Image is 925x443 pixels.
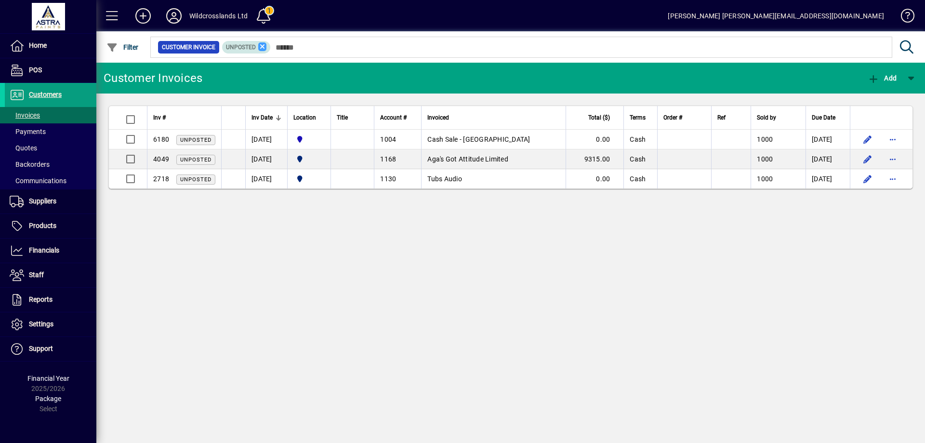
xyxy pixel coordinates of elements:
span: Inv Date [251,112,273,123]
div: Title [337,112,368,123]
a: Products [5,214,96,238]
span: Communications [10,177,66,185]
span: Aga's Got Attitude Limited [427,155,508,163]
div: Location [293,112,325,123]
td: 0.00 [566,169,623,188]
div: Total ($) [572,112,619,123]
span: 2718 [153,175,169,183]
button: Add [128,7,159,25]
span: Cash Sale - [GEOGRAPHIC_DATA] [427,135,530,143]
button: More options [885,171,900,187]
span: Account # [380,112,407,123]
button: More options [885,132,900,147]
td: 9315.00 [566,149,623,169]
span: Due Date [812,112,835,123]
button: Filter [104,39,141,56]
span: Location [293,112,316,123]
span: 1168 [380,155,396,163]
span: POS [29,66,42,74]
button: Edit [860,132,875,147]
span: Reports [29,295,53,303]
td: [DATE] [806,149,850,169]
span: 1000 [757,135,773,143]
span: Total ($) [588,112,610,123]
button: More options [885,151,900,167]
span: Ref [717,112,726,123]
span: 1130 [380,175,396,183]
td: [DATE] [245,169,287,188]
span: Order # [663,112,682,123]
button: Edit [860,171,875,187]
span: Support [29,345,53,352]
button: Profile [159,7,189,25]
span: Financial Year [27,375,69,382]
div: Due Date [812,112,844,123]
span: Inv # [153,112,166,123]
span: Settings [29,320,53,328]
span: Tubs Audio [427,175,462,183]
span: Panmure [293,174,325,184]
span: Terms [630,112,646,123]
span: Unposted [226,44,256,51]
span: Package [35,395,61,403]
mat-chip: Customer Invoice Status: Unposted [222,41,271,54]
span: 6180 [153,135,169,143]
span: Panmure [293,154,325,164]
span: Quotes [10,144,37,152]
a: Settings [5,312,96,336]
a: Suppliers [5,189,96,214]
div: Inv # [153,112,215,123]
span: Filter [106,43,139,51]
td: 0.00 [566,130,623,149]
span: Staff [29,271,44,279]
span: Invoiced [427,112,449,123]
a: Invoices [5,107,96,123]
td: [DATE] [806,169,850,188]
span: Unposted [180,157,211,163]
span: Add [868,74,897,82]
span: Suppliers [29,197,56,205]
span: Unposted [180,176,211,183]
a: Communications [5,173,96,189]
span: 1004 [380,135,396,143]
td: [DATE] [245,149,287,169]
span: 1000 [757,155,773,163]
span: Customer Invoice [162,42,215,52]
a: Knowledge Base [894,2,913,33]
button: Edit [860,151,875,167]
span: Cash [630,155,646,163]
span: Products [29,222,56,229]
div: Wildcrosslands Ltd [189,8,248,24]
span: 4049 [153,155,169,163]
span: Sold by [757,112,776,123]
span: Payments [10,128,46,135]
span: Title [337,112,348,123]
a: Financials [5,239,96,263]
a: Support [5,337,96,361]
div: Invoiced [427,112,560,123]
a: Backorders [5,156,96,173]
button: Add [865,69,899,87]
span: Cash [630,135,646,143]
a: Reports [5,288,96,312]
div: Ref [717,112,745,123]
div: Inv Date [251,112,281,123]
span: Cash [630,175,646,183]
a: POS [5,58,96,82]
span: 1000 [757,175,773,183]
div: Account # [380,112,415,123]
td: [DATE] [245,130,287,149]
a: Payments [5,123,96,140]
span: Invoices [10,111,40,119]
span: Backorders [10,161,50,168]
span: Home [29,41,47,49]
div: Order # [663,112,705,123]
span: Christchurch [293,134,325,145]
a: Home [5,34,96,58]
a: Quotes [5,140,96,156]
span: Customers [29,91,62,98]
a: Staff [5,263,96,287]
td: [DATE] [806,130,850,149]
span: Financials [29,246,59,254]
div: Customer Invoices [104,70,202,86]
